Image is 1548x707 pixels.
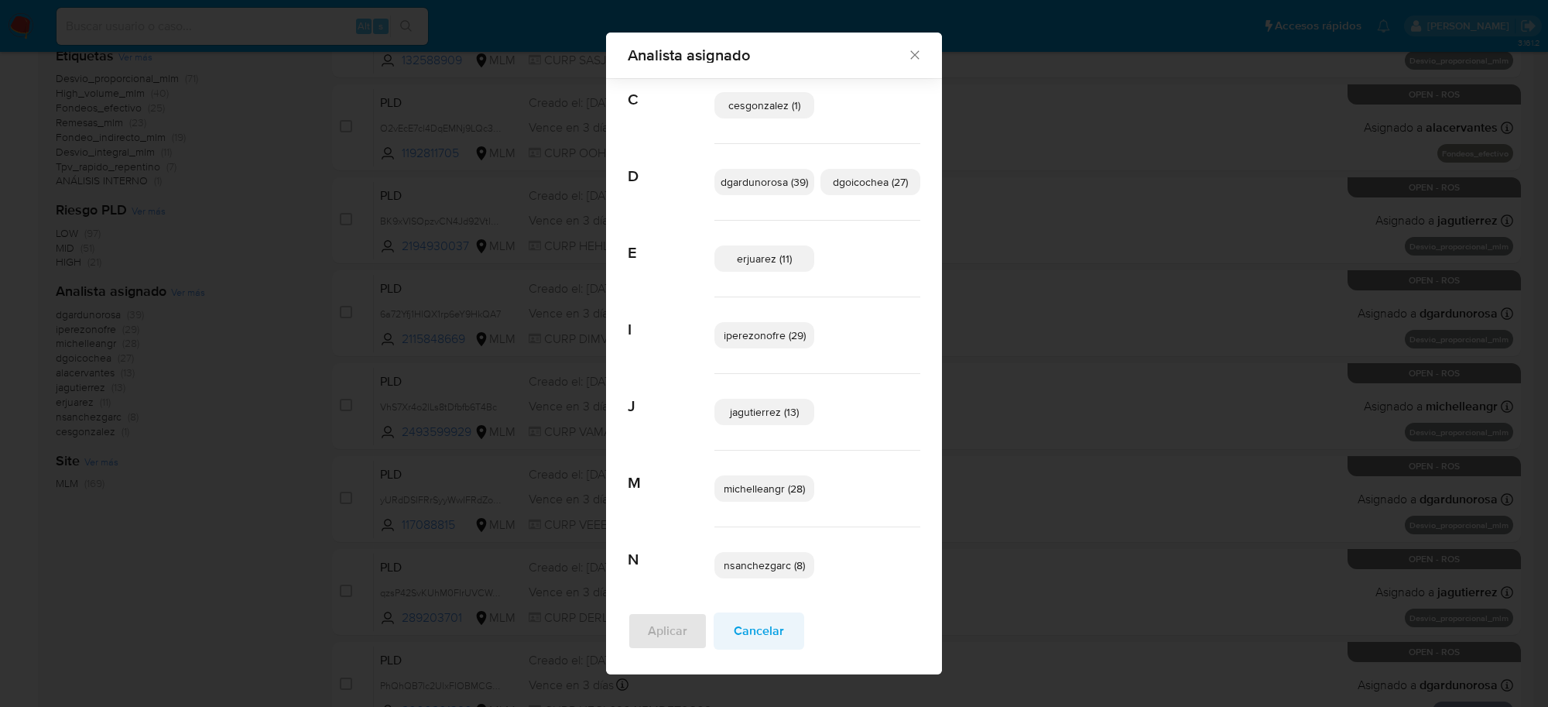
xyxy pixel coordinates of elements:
[907,47,921,61] button: Cerrar
[628,221,714,263] span: E
[833,174,908,190] span: dgoicochea (27)
[737,251,792,266] span: erjuarez (11)
[628,374,714,416] span: J
[714,245,814,272] div: erjuarez (11)
[714,92,814,118] div: cesgonzalez (1)
[714,399,814,425] div: jagutierrez (13)
[730,404,799,420] span: jagutierrez (13)
[628,144,714,186] span: D
[628,47,907,63] span: Analista asignado
[734,614,784,648] span: Cancelar
[820,169,920,195] div: dgoicochea (27)
[714,169,814,195] div: dgardunorosa (39)
[728,98,800,113] span: cesgonzalez (1)
[721,174,808,190] span: dgardunorosa (39)
[714,322,814,348] div: iperezonofre (29)
[628,451,714,492] span: M
[724,481,805,496] span: michelleangr (28)
[628,527,714,569] span: N
[628,297,714,339] span: I
[714,613,804,650] button: Cancelar
[628,67,714,109] span: C
[714,475,814,502] div: michelleangr (28)
[724,558,805,573] span: nsanchezgarc (8)
[724,328,806,343] span: iperezonofre (29)
[714,552,814,578] div: nsanchezgarc (8)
